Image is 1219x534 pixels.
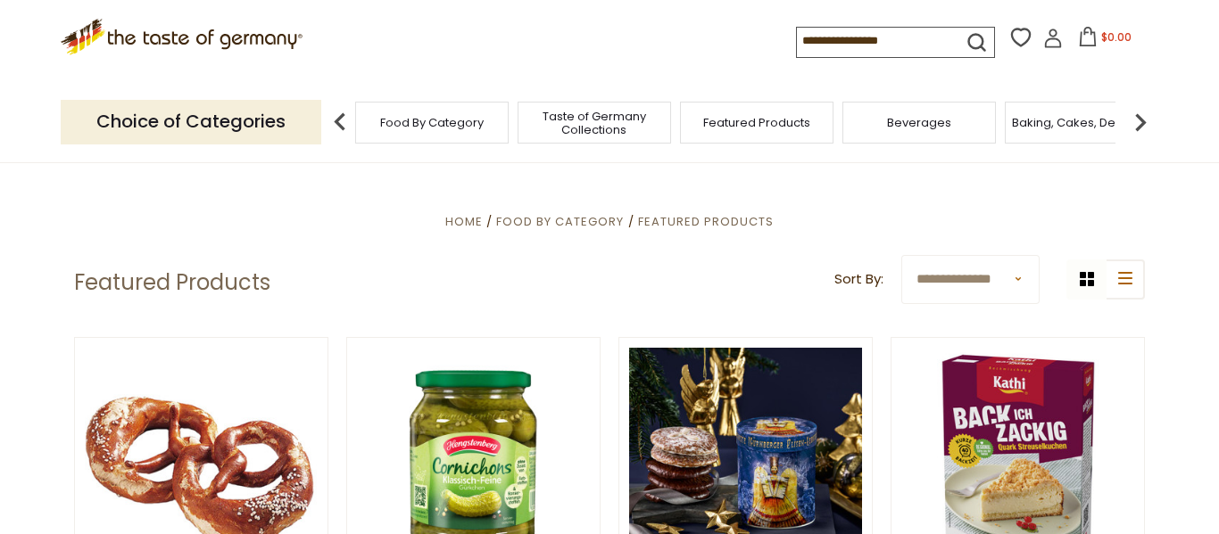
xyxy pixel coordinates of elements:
[1123,104,1158,140] img: next arrow
[703,116,810,129] a: Featured Products
[1066,27,1142,53] button: $0.00
[74,269,270,296] h1: Featured Products
[445,213,483,230] a: Home
[887,116,951,129] a: Beverages
[523,110,666,136] a: Taste of Germany Collections
[1101,29,1132,45] span: $0.00
[834,268,883,291] label: Sort By:
[496,213,624,230] a: Food By Category
[61,100,321,144] p: Choice of Categories
[322,104,358,140] img: previous arrow
[1012,116,1150,129] a: Baking, Cakes, Desserts
[380,116,484,129] a: Food By Category
[638,213,774,230] a: Featured Products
